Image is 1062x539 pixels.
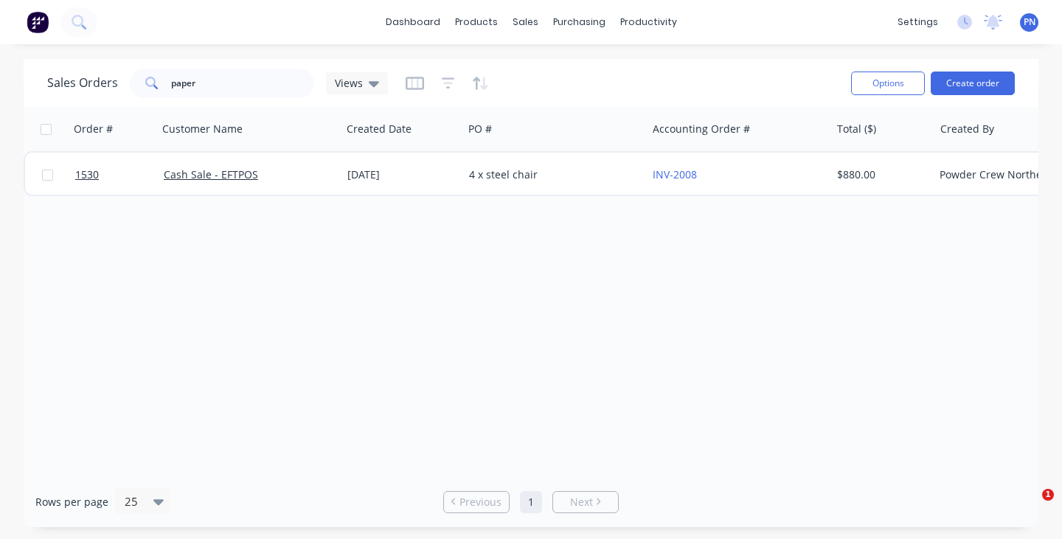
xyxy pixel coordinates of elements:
[437,491,625,513] ul: Pagination
[1012,489,1047,524] iframe: Intercom live chat
[837,167,923,182] div: $880.00
[459,495,502,510] span: Previous
[162,122,243,136] div: Customer Name
[940,122,994,136] div: Created By
[931,72,1015,95] button: Create order
[520,491,542,513] a: Page 1 is your current page
[546,11,613,33] div: purchasing
[75,167,99,182] span: 1530
[1042,489,1054,501] span: 1
[653,167,697,181] a: INV-2008
[653,122,750,136] div: Accounting Order #
[890,11,945,33] div: settings
[613,11,684,33] div: productivity
[837,122,876,136] div: Total ($)
[1024,15,1035,29] span: PN
[505,11,546,33] div: sales
[570,495,593,510] span: Next
[75,153,164,197] a: 1530
[448,11,505,33] div: products
[851,72,925,95] button: Options
[444,495,509,510] a: Previous page
[553,495,618,510] a: Next page
[27,11,49,33] img: Factory
[468,122,492,136] div: PO #
[74,122,113,136] div: Order #
[171,69,315,98] input: Search...
[469,167,633,182] div: 4 x steel chair
[164,167,258,181] a: Cash Sale - EFTPOS
[347,167,457,182] div: [DATE]
[347,122,412,136] div: Created Date
[378,11,448,33] a: dashboard
[47,76,118,90] h1: Sales Orders
[35,495,108,510] span: Rows per page
[335,75,363,91] span: Views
